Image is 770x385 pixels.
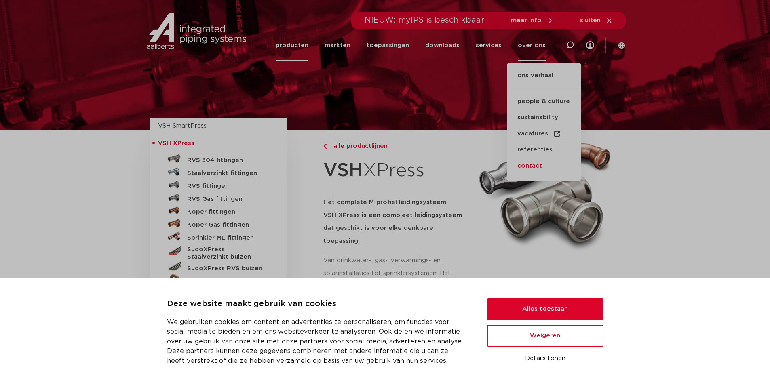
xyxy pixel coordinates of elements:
[187,196,267,203] h5: RVS Gas fittingen
[507,158,581,174] a: contact
[158,261,278,273] a: SudoXPress RVS buizen
[187,265,267,272] h5: SudoXPress RVS buizen
[158,204,278,217] a: Koper fittingen
[158,191,278,204] a: RVS Gas fittingen
[323,144,327,149] img: chevron-right.svg
[158,165,278,178] a: Staalverzinkt fittingen
[511,17,554,24] a: meer info
[487,325,603,347] button: Weigeren
[487,298,603,320] button: Alles toestaan
[276,30,308,61] a: producten
[187,183,267,190] h5: RVS fittingen
[158,123,207,129] a: VSH SmartPress
[325,30,350,61] a: markten
[323,161,363,180] strong: VSH
[187,208,267,216] h5: Koper fittingen
[187,246,267,261] h5: SudoXPress Staalverzinkt buizen
[187,157,267,164] h5: RVS 304 fittingen
[158,178,278,191] a: RVS fittingen
[158,152,278,165] a: RVS 304 fittingen
[158,230,278,243] a: Sprinkler ML fittingen
[487,351,603,365] button: Details tonen
[367,30,409,61] a: toepassingen
[187,170,267,177] h5: Staalverzinkt fittingen
[158,243,278,261] a: SudoXPress Staalverzinkt buizen
[323,155,470,186] h1: XPress
[507,142,581,158] a: referenties
[323,196,470,248] h5: Het complete M-profiel leidingsysteem VSH XPress is een compleet leidingsysteem dat geschikt is v...
[425,30,460,61] a: downloads
[507,126,581,142] a: vacatures
[167,298,468,311] p: Deze website maakt gebruik van cookies
[586,36,594,54] div: my IPS
[476,30,502,61] a: services
[518,30,546,61] a: over ons
[323,254,470,293] p: Van drinkwater-, gas-, verwarmings- en solarinstallaties tot sprinklersystemen. Het assortiment b...
[167,317,468,366] p: We gebruiken cookies om content en advertenties te personaliseren, om functies voor social media ...
[507,71,581,88] a: ons verhaal
[507,93,581,109] a: people & culture
[580,17,613,24] a: sluiten
[580,17,601,23] span: sluiten
[365,16,485,24] span: NIEUW: myIPS is beschikbaar
[158,140,194,146] span: VSH XPress
[323,141,470,151] a: alle productlijnen
[187,234,267,242] h5: Sprinkler ML fittingen
[158,273,278,286] a: Sprinkler ML buizen
[158,217,278,230] a: Koper Gas fittingen
[187,221,267,229] h5: Koper Gas fittingen
[187,278,267,285] h5: Sprinkler ML buizen
[511,17,542,23] span: meer info
[329,143,388,149] span: alle productlijnen
[507,109,581,126] a: sustainability
[276,30,546,61] nav: Menu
